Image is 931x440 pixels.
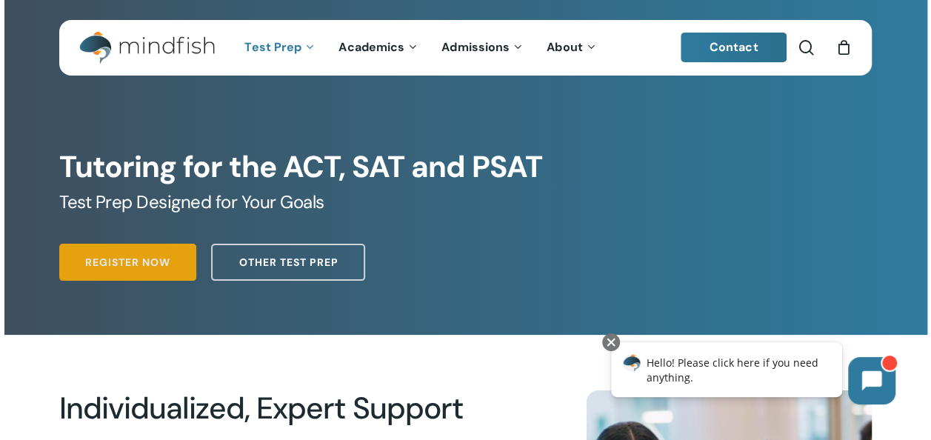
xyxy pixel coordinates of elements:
span: Other Test Prep [238,255,338,270]
h1: Tutoring for the ACT, SAT and PSAT [59,150,872,185]
a: About [535,41,609,54]
nav: Main Menu [233,20,608,76]
a: Register Now [59,244,196,281]
header: Main Menu [59,20,872,76]
a: Admissions [430,41,535,54]
h5: Test Prep Designed for Your Goals [59,190,872,214]
span: About [547,39,583,55]
a: Contact [681,33,787,62]
a: Other Test Prep [211,244,365,281]
span: Register Now [85,255,170,270]
span: Academics [338,39,404,55]
a: Test Prep [233,41,327,54]
span: Admissions [441,39,510,55]
span: Contact [710,39,758,55]
iframe: Chatbot [595,330,910,419]
a: Academics [327,41,430,54]
span: Test Prep [244,39,301,55]
h2: Individualized, Expert Support [59,390,488,427]
a: Cart [835,39,852,56]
